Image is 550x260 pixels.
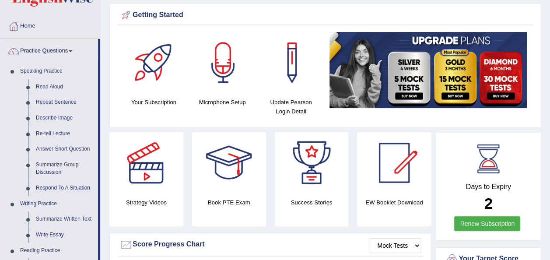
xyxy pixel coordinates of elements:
[275,198,349,207] h4: Success Stories
[357,198,431,207] h4: EW Booklet Download
[0,39,98,61] a: Practice Questions
[484,195,492,212] b: 2
[16,243,98,259] a: Reading Practice
[193,98,252,107] h4: Microphone Setup
[32,141,98,157] a: Answer Short Question
[32,95,98,110] a: Repeat Sentence
[32,211,98,227] a: Summarize Written Text
[261,98,321,116] h4: Update Pearson Login Detail
[16,196,98,212] a: Writing Practice
[32,126,98,142] a: Re-tell Lecture
[454,216,520,231] a: Renew Subscription
[119,238,421,251] div: Score Progress Chart
[119,9,531,22] div: Getting Started
[32,227,98,243] a: Write Essay
[445,183,531,191] h4: Days to Expiry
[32,110,98,126] a: Describe Image
[0,14,100,36] a: Home
[124,98,184,107] h4: Your Subscription
[32,157,98,180] a: Summarize Group Discussion
[192,198,266,207] h4: Book PTE Exam
[109,198,183,207] h4: Strategy Videos
[32,79,98,95] a: Read Aloud
[16,63,98,79] a: Speaking Practice
[329,32,527,108] img: small5.jpg
[32,180,98,196] a: Respond To A Situation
